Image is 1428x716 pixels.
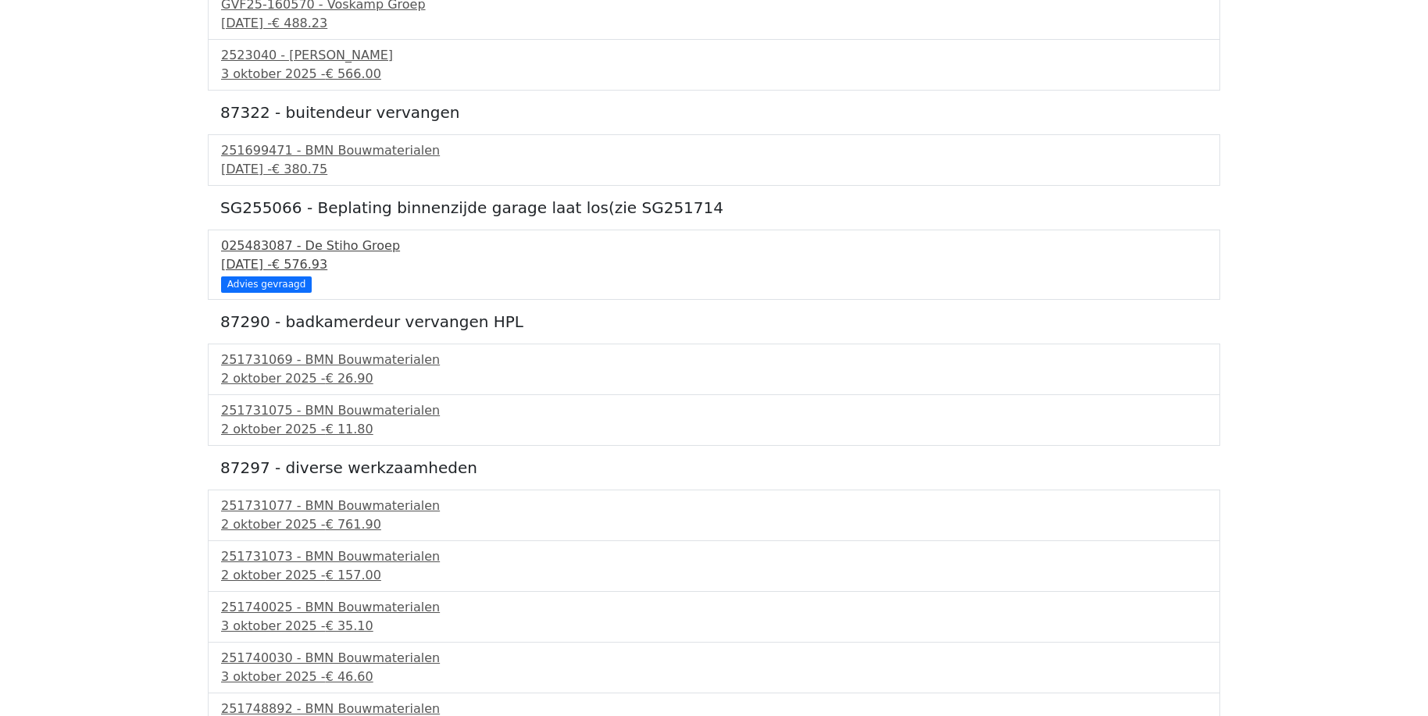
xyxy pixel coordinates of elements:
a: 251699471 - BMN Bouwmaterialen[DATE] -€ 380.75 [221,141,1207,179]
a: 2523040 - [PERSON_NAME]3 oktober 2025 -€ 566.00 [221,46,1207,84]
span: € 35.10 [326,618,373,633]
div: 2523040 - [PERSON_NAME] [221,46,1207,65]
div: 2 oktober 2025 - [221,566,1207,585]
div: 251740025 - BMN Bouwmaterialen [221,598,1207,617]
h5: 87322 - buitendeur vervangen [220,103,1208,122]
div: 251731075 - BMN Bouwmaterialen [221,401,1207,420]
div: 251699471 - BMN Bouwmaterialen [221,141,1207,160]
div: 2 oktober 2025 - [221,515,1207,534]
a: 251731077 - BMN Bouwmaterialen2 oktober 2025 -€ 761.90 [221,497,1207,534]
span: € 157.00 [326,568,381,582]
a: 251731075 - BMN Bouwmaterialen2 oktober 2025 -€ 11.80 [221,401,1207,439]
div: 251740030 - BMN Bouwmaterialen [221,649,1207,668]
a: 251740025 - BMN Bouwmaterialen3 oktober 2025 -€ 35.10 [221,598,1207,636]
div: 251731073 - BMN Bouwmaterialen [221,547,1207,566]
div: Advies gevraagd [221,276,312,292]
span: € 11.80 [326,422,373,436]
span: € 380.75 [272,162,327,176]
a: 251731073 - BMN Bouwmaterialen2 oktober 2025 -€ 157.00 [221,547,1207,585]
div: [DATE] - [221,255,1207,274]
span: € 488.23 [272,16,327,30]
span: € 576.93 [272,257,327,272]
div: 3 oktober 2025 - [221,668,1207,686]
a: 025483087 - De Stiho Groep[DATE] -€ 576.93 Advies gevraagd [221,237,1207,290]
div: 3 oktober 2025 - [221,65,1207,84]
span: € 761.90 [326,517,381,532]
a: 251740030 - BMN Bouwmaterialen3 oktober 2025 -€ 46.60 [221,649,1207,686]
div: [DATE] - [221,160,1207,179]
h5: 87290 - badkamerdeur vervangen HPL [220,312,1208,331]
div: 2 oktober 2025 - [221,369,1207,388]
div: [DATE] - [221,14,1207,33]
div: 3 oktober 2025 - [221,617,1207,636]
span: € 566.00 [326,66,381,81]
span: € 46.60 [326,669,373,684]
h5: 87297 - diverse werkzaamheden [220,458,1208,477]
a: 251731069 - BMN Bouwmaterialen2 oktober 2025 -€ 26.90 [221,351,1207,388]
div: 251731077 - BMN Bouwmaterialen [221,497,1207,515]
h5: SG255066 - Beplating binnenzijde garage laat los(zie SG251714 [220,198,1208,217]
div: 025483087 - De Stiho Groep [221,237,1207,255]
span: € 26.90 [326,371,373,386]
div: 251731069 - BMN Bouwmaterialen [221,351,1207,369]
div: 2 oktober 2025 - [221,420,1207,439]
